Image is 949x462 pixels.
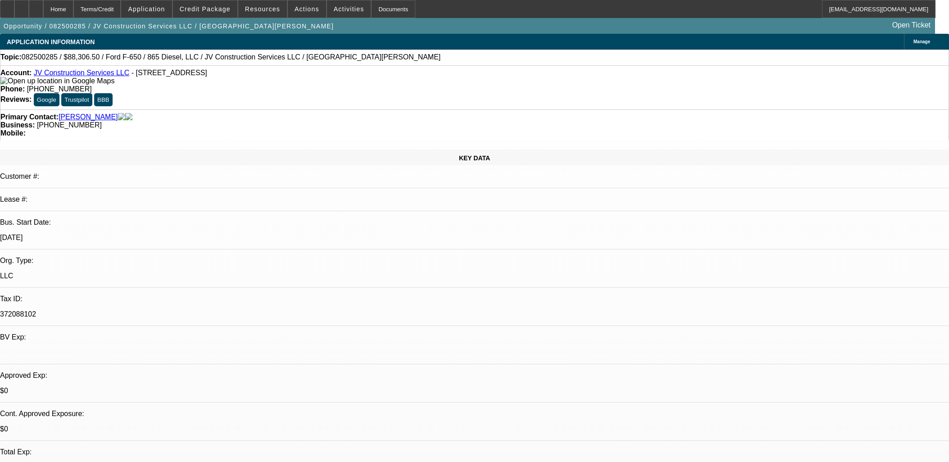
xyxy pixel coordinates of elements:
a: [PERSON_NAME] [59,113,118,121]
span: Actions [295,5,319,13]
span: Resources [245,5,280,13]
button: Actions [288,0,326,18]
strong: Phone: [0,85,25,93]
button: Application [121,0,172,18]
button: Activities [327,0,371,18]
span: 082500285 / $88,306.50 / Ford F-650 / 865 Diesel, LLC / JV Construction Services LLC / [GEOGRAPHI... [22,53,441,61]
span: APPLICATION INFORMATION [7,38,95,45]
strong: Account: [0,69,32,77]
span: Credit Package [180,5,231,13]
button: Resources [238,0,287,18]
a: Open Ticket [889,18,934,33]
span: - [STREET_ADDRESS] [132,69,207,77]
a: JV Construction Services LLC [34,69,130,77]
strong: Business: [0,121,35,129]
button: Credit Package [173,0,237,18]
img: facebook-icon.png [118,113,125,121]
a: View Google Maps [0,77,114,85]
strong: Mobile: [0,129,26,137]
img: linkedin-icon.png [125,113,132,121]
strong: Reviews: [0,95,32,103]
span: Application [128,5,165,13]
button: Google [34,93,59,106]
button: BBB [94,93,113,106]
span: [PHONE_NUMBER] [27,85,92,93]
span: KEY DATA [459,154,490,162]
span: [PHONE_NUMBER] [37,121,102,129]
img: Open up location in Google Maps [0,77,114,85]
strong: Topic: [0,53,22,61]
span: Activities [334,5,364,13]
strong: Primary Contact: [0,113,59,121]
span: Opportunity / 082500285 / JV Construction Services LLC / [GEOGRAPHIC_DATA][PERSON_NAME] [4,23,334,30]
span: Manage [913,39,930,44]
button: Trustpilot [61,93,92,106]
